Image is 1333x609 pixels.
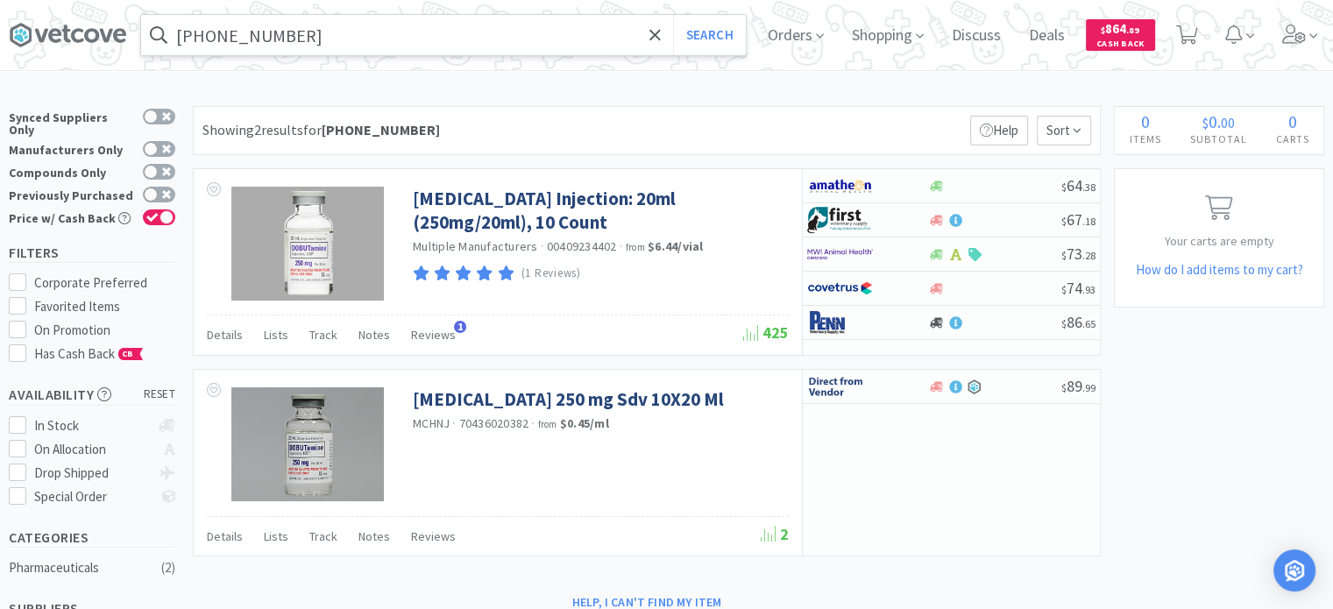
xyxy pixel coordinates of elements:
[34,296,176,317] div: Favorited Items
[560,415,609,431] strong: $0.45 / ml
[34,415,151,436] div: In Stock
[1096,39,1145,51] span: Cash Back
[413,387,724,411] a: [MEDICAL_DATA] 250 mg Sdv 10X20 Ml
[9,557,151,578] div: Pharmaceuticals
[541,238,544,254] span: ·
[1061,175,1095,195] span: 64
[202,119,440,142] div: Showing 2 results
[1175,113,1261,131] div: .
[1061,278,1095,298] span: 74
[34,486,151,507] div: Special Order
[1221,114,1235,131] span: 00
[309,528,337,544] span: Track
[413,187,784,235] a: [MEDICAL_DATA] Injection: 20ml (250mg/20ml), 10 Count
[1115,231,1323,251] p: Your carts are empty
[1082,181,1095,194] span: . 38
[34,345,144,362] span: Has Cash Back
[144,386,176,404] span: reset
[1061,249,1067,262] span: $
[743,322,789,343] span: 425
[761,524,789,544] span: 2
[521,265,581,283] p: (1 Reviews)
[454,321,466,333] span: 1
[1202,114,1209,131] span: $
[1101,25,1105,36] span: $
[1261,131,1323,147] h4: Carts
[807,373,873,400] img: c67096674d5b41e1bca769e75293f8dd_19.png
[264,528,288,544] span: Lists
[119,349,137,359] span: CB
[1086,11,1155,59] a: $864.89Cash Back
[648,238,704,254] strong: $6.44 / vial
[807,241,873,267] img: f6b2451649754179b5b4e0c70c3f7cb0_2.png
[9,164,134,179] div: Compounds Only
[1061,244,1095,264] span: 73
[34,463,151,484] div: Drop Shipped
[1061,381,1067,394] span: $
[452,415,456,431] span: ·
[9,209,134,224] div: Price w/ Cash Back
[1061,312,1095,332] span: 86
[1141,110,1150,132] span: 0
[303,121,440,138] span: for
[1082,249,1095,262] span: . 28
[970,116,1028,145] p: Help
[1082,317,1095,330] span: . 65
[1061,181,1067,194] span: $
[945,28,1008,44] a: Discuss
[620,238,623,254] span: ·
[141,15,746,55] input: Search by item, sku, manufacturer, ingredient, size...
[1126,25,1139,36] span: . 89
[1037,116,1091,145] span: Sort
[358,327,390,343] span: Notes
[1082,381,1095,394] span: . 99
[264,327,288,343] span: Lists
[413,415,450,431] a: MCHNJ
[1082,215,1095,228] span: . 18
[358,528,390,544] span: Notes
[807,275,873,301] img: 77fca1acd8b6420a9015268ca798ef17_1.png
[207,528,243,544] span: Details
[1061,283,1067,296] span: $
[309,327,337,343] span: Track
[1175,131,1261,147] h4: Subtotal
[807,207,873,233] img: 67d67680309e4a0bb49a5ff0391dcc42_6.png
[161,557,175,578] div: ( 2 )
[1273,549,1315,591] div: Open Intercom Messenger
[538,418,557,430] span: from
[807,173,873,199] img: 3331a67d23dc422aa21b1ec98afbf632_11.png
[411,528,456,544] span: Reviews
[1101,20,1139,37] span: 864
[1061,317,1067,330] span: $
[1209,110,1217,132] span: 0
[207,327,243,343] span: Details
[1115,259,1323,280] h5: How do I add items to my cart?
[322,121,440,138] strong: [PHONE_NUMBER]
[9,385,175,405] h5: Availability
[9,109,134,136] div: Synced Suppliers Only
[1061,215,1067,228] span: $
[626,241,645,253] span: from
[231,187,383,301] img: 31173d25f1cb474c87349a6e4a188e65_157710.jpeg
[807,309,873,336] img: e1133ece90fa4a959c5ae41b0808c578_9.png
[531,415,535,431] span: ·
[9,243,175,263] h5: Filters
[1061,209,1095,230] span: 67
[231,387,383,501] img: 008bd272ab934475a9e4b3cf1b06f830_335307.jpeg
[1061,376,1095,396] span: 89
[34,320,176,341] div: On Promotion
[9,187,134,202] div: Previously Purchased
[9,528,175,548] h5: Categories
[1115,131,1175,147] h4: Items
[1288,110,1297,132] span: 0
[34,439,151,460] div: On Allocation
[673,15,746,55] button: Search
[459,415,529,431] span: 70436020382
[1022,28,1072,44] a: Deals
[547,238,617,254] span: 00409234402
[9,141,134,156] div: Manufacturers Only
[411,327,456,343] span: Reviews
[34,273,176,294] div: Corporate Preferred
[1082,283,1095,296] span: . 93
[413,238,538,254] a: Multiple Manufacturers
